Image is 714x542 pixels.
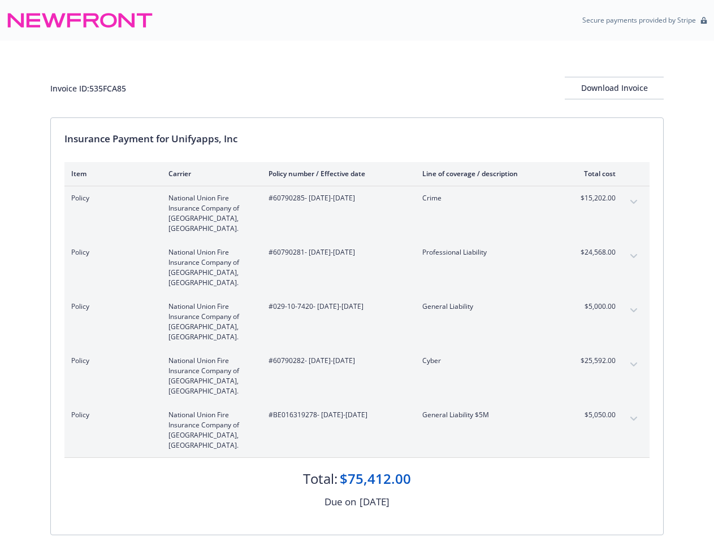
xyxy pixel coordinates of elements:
[625,410,643,428] button: expand content
[50,82,126,94] div: Invoice ID: 535FCA85
[582,15,696,25] p: Secure payments provided by Stripe
[168,301,250,342] span: National Union Fire Insurance Company of [GEOGRAPHIC_DATA], [GEOGRAPHIC_DATA].
[168,356,250,396] span: National Union Fire Insurance Company of [GEOGRAPHIC_DATA], [GEOGRAPHIC_DATA].
[422,410,555,420] span: General Liability $5M
[71,356,150,366] span: Policy
[422,169,555,178] div: Line of coverage / description
[168,247,250,288] span: National Union Fire Insurance Company of [GEOGRAPHIC_DATA], [GEOGRAPHIC_DATA].
[269,301,404,312] span: #029-10-7420 - [DATE]-[DATE]
[64,132,650,146] div: Insurance Payment for Unifyapps, Inc
[422,301,555,312] span: General Liability
[565,77,664,99] button: Download Invoice
[573,169,616,178] div: Total cost
[422,247,555,257] span: Professional Liability
[340,469,411,488] div: $75,412.00
[269,247,404,257] span: #60790281 - [DATE]-[DATE]
[269,169,404,178] div: Policy number / Effective date
[573,410,616,420] span: $5,050.00
[71,301,150,312] span: Policy
[625,356,643,374] button: expand content
[324,495,356,509] div: Due on
[64,295,650,349] div: PolicyNational Union Fire Insurance Company of [GEOGRAPHIC_DATA], [GEOGRAPHIC_DATA].#029-10-7420-...
[71,247,150,257] span: Policy
[168,410,250,451] span: National Union Fire Insurance Company of [GEOGRAPHIC_DATA], [GEOGRAPHIC_DATA].
[573,247,616,257] span: $24,568.00
[168,169,250,178] div: Carrier
[71,193,150,203] span: Policy
[269,356,404,366] span: #60790282 - [DATE]-[DATE]
[573,193,616,203] span: $15,202.00
[422,356,555,366] span: Cyber
[168,193,250,234] span: National Union Fire Insurance Company of [GEOGRAPHIC_DATA], [GEOGRAPHIC_DATA].
[360,495,390,509] div: [DATE]
[64,241,650,295] div: PolicyNational Union Fire Insurance Company of [GEOGRAPHIC_DATA], [GEOGRAPHIC_DATA].#60790281- [D...
[269,410,404,420] span: #BE016319278 - [DATE]-[DATE]
[422,193,555,203] span: Crime
[573,301,616,312] span: $5,000.00
[64,403,650,457] div: PolicyNational Union Fire Insurance Company of [GEOGRAPHIC_DATA], [GEOGRAPHIC_DATA].#BE016319278-...
[303,469,337,488] div: Total:
[71,169,150,178] div: Item
[625,247,643,265] button: expand content
[64,349,650,403] div: PolicyNational Union Fire Insurance Company of [GEOGRAPHIC_DATA], [GEOGRAPHIC_DATA].#60790282- [D...
[71,410,150,420] span: Policy
[625,301,643,320] button: expand content
[64,186,650,241] div: PolicyNational Union Fire Insurance Company of [GEOGRAPHIC_DATA], [GEOGRAPHIC_DATA].#60790285- [D...
[269,193,404,203] span: #60790285 - [DATE]-[DATE]
[625,193,643,211] button: expand content
[573,356,616,366] span: $25,592.00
